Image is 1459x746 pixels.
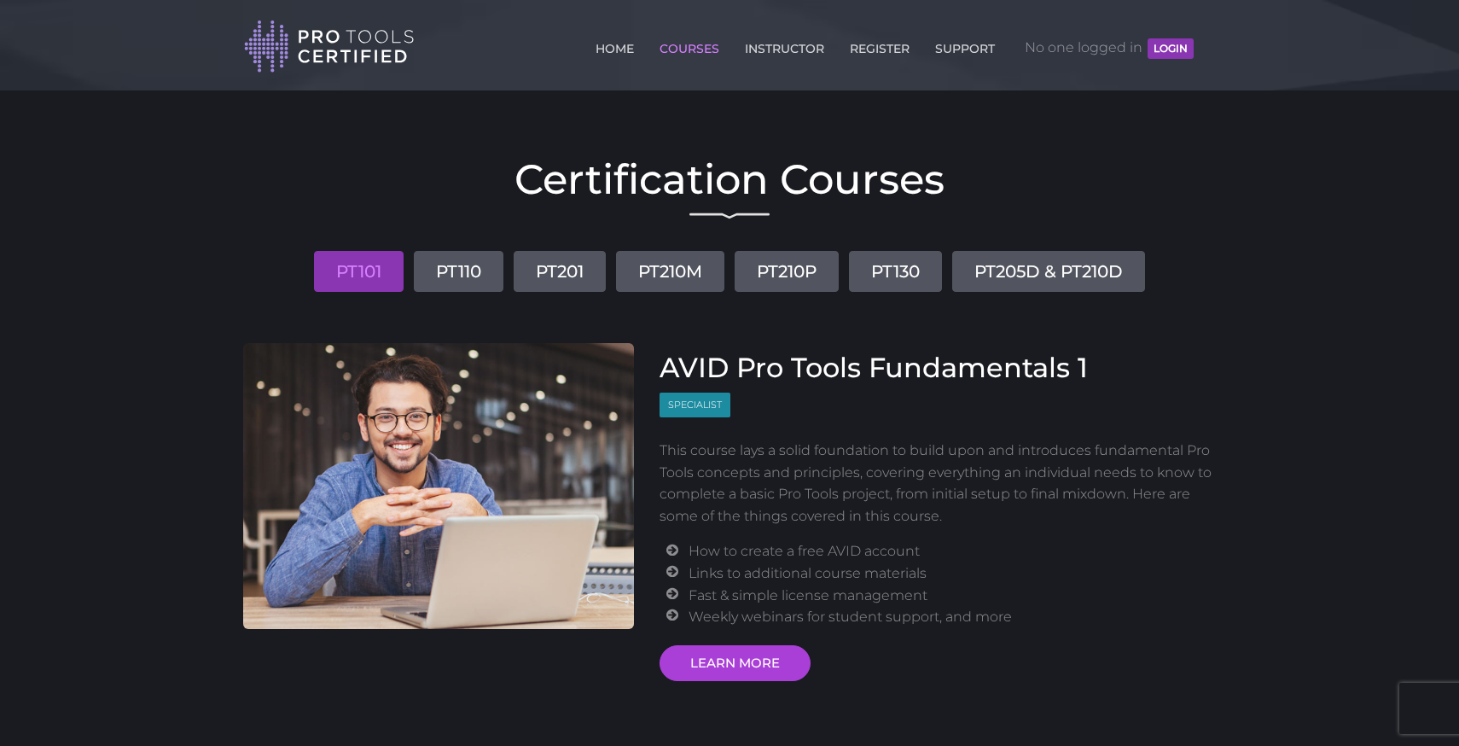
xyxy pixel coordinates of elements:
li: How to create a free AVID account [689,540,1216,562]
img: AVID Pro Tools Fundamentals 1 Course [243,343,634,629]
a: PT210P [735,251,839,292]
span: No one logged in [1025,22,1194,73]
li: Links to additional course materials [689,562,1216,585]
a: REGISTER [846,32,914,59]
a: HOME [591,32,638,59]
a: PT130 [849,251,942,292]
button: LOGIN [1148,38,1194,59]
h3: AVID Pro Tools Fundamentals 1 [660,352,1217,384]
a: PT205D & PT210D [952,251,1145,292]
a: PT110 [414,251,503,292]
li: Fast & simple license management [689,585,1216,607]
a: SUPPORT [931,32,999,59]
img: decorative line [689,213,770,219]
span: Specialist [660,393,730,417]
p: This course lays a solid foundation to build upon and introduces fundamental Pro Tools concepts a... [660,440,1217,527]
h2: Certification Courses [243,159,1216,200]
a: PT210M [616,251,724,292]
li: Weekly webinars for student support, and more [689,606,1216,628]
a: PT201 [514,251,606,292]
a: COURSES [655,32,724,59]
img: Pro Tools Certified Logo [244,19,415,74]
a: LEARN MORE [660,645,811,681]
a: INSTRUCTOR [741,32,828,59]
a: PT101 [314,251,404,292]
